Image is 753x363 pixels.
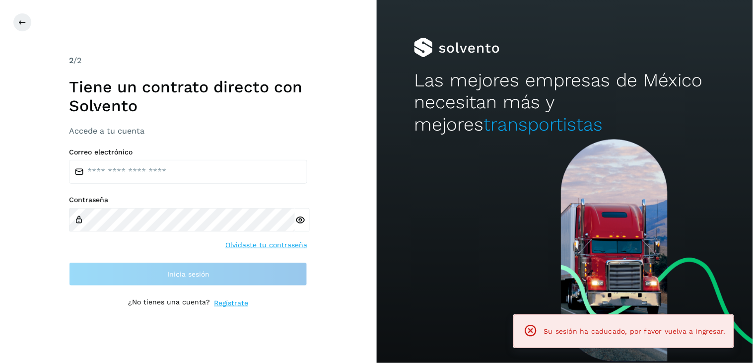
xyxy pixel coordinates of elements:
span: transportistas [483,114,603,135]
div: /2 [69,55,307,67]
a: Regístrate [214,298,248,308]
h2: Las mejores empresas de México necesitan más y mejores [414,70,715,136]
label: Correo electrónico [69,148,307,156]
span: 2 [69,56,73,65]
a: Olvidaste tu contraseña [225,240,307,250]
p: ¿No tienes una cuenta? [128,298,210,308]
span: Inicia sesión [167,271,209,278]
h1: Tiene un contrato directo con Solvento [69,77,307,116]
span: Su sesión ha caducado, por favor vuelva a ingresar. [544,327,726,335]
button: Inicia sesión [69,262,307,286]
label: Contraseña [69,196,307,204]
h3: Accede a tu cuenta [69,126,307,136]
